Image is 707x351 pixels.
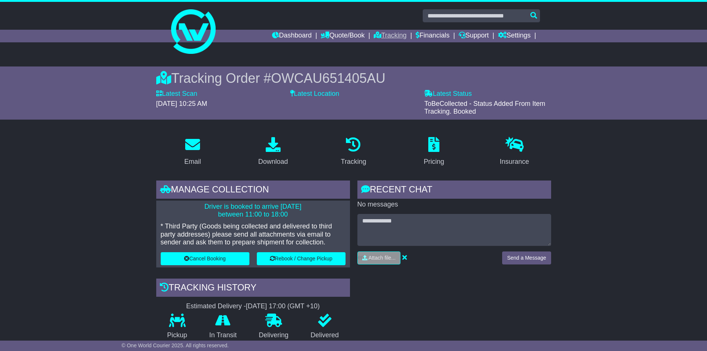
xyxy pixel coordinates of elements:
p: Driver is booked to arrive [DATE] between 11:00 to 18:00 [161,203,346,219]
label: Latest Status [424,90,472,98]
p: No messages [357,201,551,209]
a: Tracking [374,30,406,42]
div: [DATE] 17:00 (GMT +10) [246,302,320,311]
a: Insurance [495,134,534,169]
button: Rebook / Change Pickup [257,252,346,265]
a: Settings [498,30,531,42]
p: In Transit [198,331,248,339]
a: Support [459,30,489,42]
div: Estimated Delivery - [156,302,350,311]
div: Tracking history [156,279,350,299]
a: Quote/Book [321,30,364,42]
div: Email [184,157,201,167]
a: Email [179,134,206,169]
label: Latest Location [290,90,339,98]
div: RECENT CHAT [357,181,551,201]
p: Delivered [300,331,350,339]
div: Pricing [424,157,444,167]
div: Manage collection [156,181,350,201]
p: Delivering [248,331,300,339]
div: Download [258,157,288,167]
p: * Third Party (Goods being collected and delivered to third party addresses) please send all atta... [161,222,346,247]
span: ToBeCollected - Status Added From Item Tracking. Booked [424,100,545,116]
button: Send a Message [502,251,551,264]
div: Insurance [500,157,529,167]
span: © One World Courier 2025. All rights reserved. [122,342,229,348]
div: Tracking [341,157,366,167]
a: Tracking [336,134,371,169]
a: Pricing [419,134,449,169]
a: Download [253,134,293,169]
p: Pickup [156,331,199,339]
a: Dashboard [272,30,312,42]
span: OWCAU651405AU [271,71,385,86]
a: Financials [416,30,449,42]
span: [DATE] 10:25 AM [156,100,207,107]
div: Tracking Order # [156,70,551,86]
button: Cancel Booking [161,252,249,265]
label: Latest Scan [156,90,197,98]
